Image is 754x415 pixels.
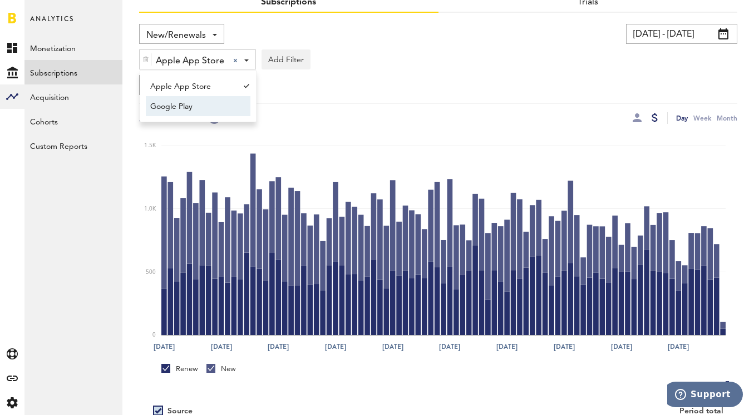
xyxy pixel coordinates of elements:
button: Add Filter [262,49,311,69]
text: 1.0K [144,206,156,212]
a: Acquisition [24,84,122,109]
text: 0 [152,332,156,338]
span: Apple App Store [150,77,235,96]
text: [DATE] [325,342,346,352]
span: Apple App Store [156,52,224,71]
text: [DATE] [154,342,175,352]
span: New/Renewals [146,26,206,45]
img: trash_awesome_blue.svg [142,56,149,63]
span: Analytics [30,12,74,36]
a: Apple App Store [146,76,240,96]
div: Month [717,112,737,124]
text: [DATE] [668,342,689,352]
text: [DATE] [611,342,632,352]
div: New [206,364,236,374]
text: [DATE] [554,342,575,352]
text: [DATE] [211,342,232,352]
text: [DATE] [382,342,403,352]
a: Monetization [24,36,122,60]
a: Google Play [146,96,240,116]
span: Google Play [150,97,235,116]
div: Clear [233,58,238,63]
text: [DATE] [268,342,289,352]
text: 1.5K [144,143,156,149]
text: [DATE] [496,342,518,352]
text: 500 [146,269,156,275]
img: Export [721,379,734,392]
a: Cohorts [24,109,122,133]
div: Delete [140,50,152,69]
iframe: Opens a widget where you can find more information [667,382,743,409]
div: Renew [161,364,198,374]
div: Week [693,112,711,124]
button: Export [698,378,737,393]
div: Day [676,112,688,124]
text: [DATE] [439,342,460,352]
a: Custom Reports [24,133,122,158]
a: Subscriptions [24,60,122,84]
